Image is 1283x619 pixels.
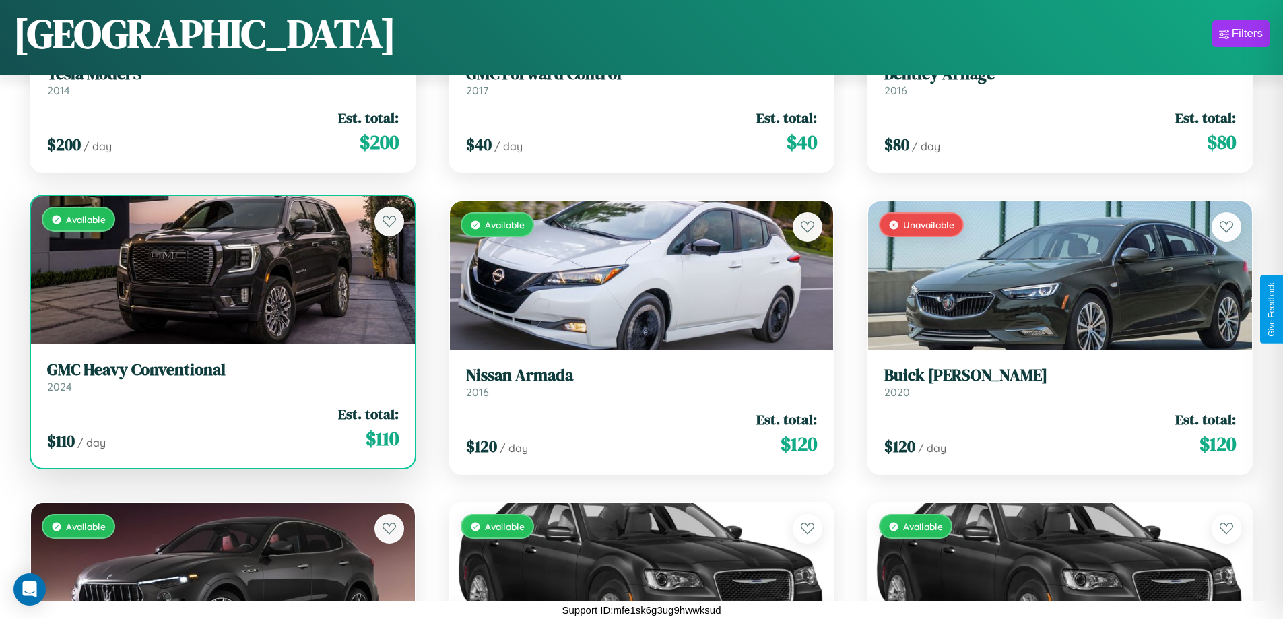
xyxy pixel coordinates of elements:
[884,366,1236,399] a: Buick [PERSON_NAME]2020
[787,129,817,156] span: $ 40
[884,133,909,156] span: $ 80
[884,366,1236,385] h3: Buick [PERSON_NAME]
[338,108,399,127] span: Est. total:
[466,133,492,156] span: $ 40
[494,139,523,153] span: / day
[47,380,72,393] span: 2024
[360,129,399,156] span: $ 200
[13,6,396,61] h1: [GEOGRAPHIC_DATA]
[47,65,399,98] a: Tesla Model S2014
[562,601,721,619] p: Support ID: mfe1sk6g3ug9hwwksud
[47,84,70,97] span: 2014
[912,139,940,153] span: / day
[47,133,81,156] span: $ 200
[485,219,525,230] span: Available
[884,435,915,457] span: $ 120
[903,521,943,532] span: Available
[84,139,112,153] span: / day
[1212,20,1270,47] button: Filters
[1207,129,1236,156] span: $ 80
[1267,282,1276,337] div: Give Feedback
[1175,108,1236,127] span: Est. total:
[903,219,954,230] span: Unavailable
[66,521,106,532] span: Available
[47,360,399,393] a: GMC Heavy Conventional2024
[1232,27,1263,40] div: Filters
[1199,430,1236,457] span: $ 120
[366,425,399,452] span: $ 110
[1175,410,1236,429] span: Est. total:
[756,410,817,429] span: Est. total:
[466,435,497,457] span: $ 120
[918,441,946,455] span: / day
[338,404,399,424] span: Est. total:
[466,385,489,399] span: 2016
[47,430,75,452] span: $ 110
[500,441,528,455] span: / day
[884,65,1236,98] a: Bentley Arnage2016
[77,436,106,449] span: / day
[466,366,818,385] h3: Nissan Armada
[485,521,525,532] span: Available
[466,65,818,98] a: GMC Forward Control2017
[466,366,818,399] a: Nissan Armada2016
[466,84,488,97] span: 2017
[66,214,106,225] span: Available
[884,84,907,97] span: 2016
[756,108,817,127] span: Est. total:
[13,573,46,606] div: Open Intercom Messenger
[884,385,910,399] span: 2020
[781,430,817,457] span: $ 120
[47,360,399,380] h3: GMC Heavy Conventional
